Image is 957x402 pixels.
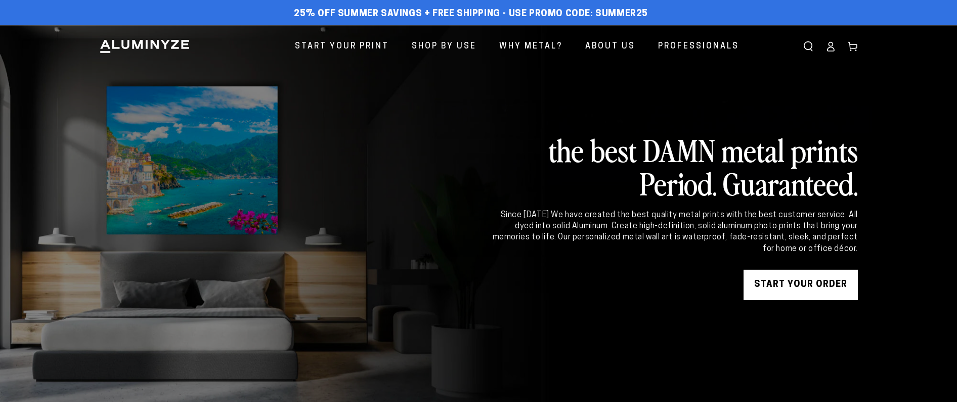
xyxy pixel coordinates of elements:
span: Shop By Use [412,39,476,54]
span: Start Your Print [295,39,389,54]
a: Professionals [650,33,747,60]
span: About Us [585,39,635,54]
a: About Us [578,33,643,60]
div: Since [DATE] We have created the best quality metal prints with the best customer service. All dy... [491,210,858,255]
span: Professionals [658,39,739,54]
span: Why Metal? [499,39,562,54]
a: START YOUR Order [744,270,858,300]
h2: the best DAMN metal prints Period. Guaranteed. [491,133,858,199]
summary: Search our site [797,35,819,58]
a: Shop By Use [404,33,484,60]
a: Start Your Print [287,33,397,60]
a: Why Metal? [492,33,570,60]
span: 25% off Summer Savings + Free Shipping - Use Promo Code: SUMMER25 [294,9,648,20]
img: Aluminyze [99,39,190,54]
